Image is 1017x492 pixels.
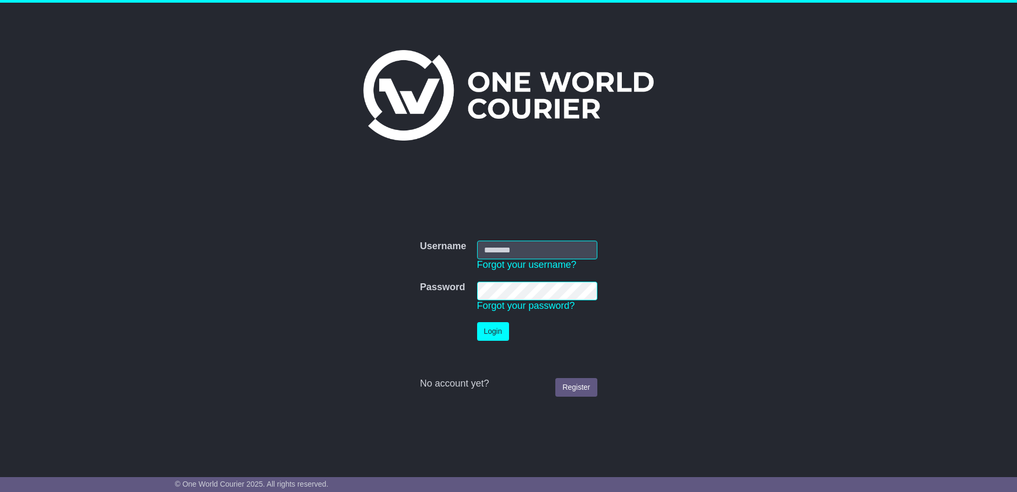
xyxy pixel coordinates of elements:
span: © One World Courier 2025. All rights reserved. [175,480,329,488]
img: One World [363,50,654,141]
a: Register [555,378,597,397]
a: Forgot your password? [477,300,575,311]
a: Forgot your username? [477,259,577,270]
label: Username [420,241,466,252]
label: Password [420,282,465,293]
button: Login [477,322,509,341]
div: No account yet? [420,378,597,390]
